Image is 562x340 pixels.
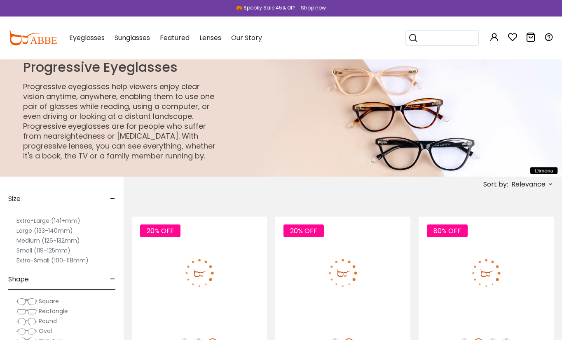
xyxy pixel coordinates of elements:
img: Blue Hannah - Acetate ,Universal Bridge Fit [419,217,554,329]
label: Small (119-125mm) [16,246,70,255]
label: Medium (126-132mm) [16,236,80,246]
img: Round.png [16,317,37,326]
span: Size [8,189,21,209]
label: Extra-Large (141+mm) [16,216,80,226]
span: 80% OFF [427,224,468,237]
div: 🎃 Spooky Sale 45% Off! [236,4,295,12]
span: 20% OFF [283,224,324,237]
span: Relevance [511,177,546,192]
span: Round [39,317,57,325]
span: Featured [160,33,190,42]
span: Shape [8,269,29,289]
span: Sort by: [483,179,508,189]
h1: Progressive Eyeglasses [23,59,222,75]
span: 20% OFF [140,224,180,237]
img: Oval.png [16,327,37,335]
span: Rectangle [39,307,68,315]
span: - [110,189,115,209]
img: Black Nora - Acetate ,Universal Bridge Fit [275,217,410,329]
span: Our Story [231,33,262,42]
span: Square [39,297,59,305]
span: Sunglasses [115,33,150,42]
img: Square.png [16,297,37,306]
label: Extra-Small (100-118mm) [16,255,89,265]
span: Lenses [199,33,221,42]
span: Eyeglasses [69,33,105,42]
img: Rectangle.png [16,307,37,316]
div: Shop now [301,4,326,12]
span: Oval [39,327,52,335]
img: abbeglasses.com [8,31,57,45]
label: Large (133-140mm) [16,226,73,236]
img: Blue Machovec - Acetate ,Universal Bridge Fit [132,217,267,329]
span: - [110,269,115,289]
a: Shop now [297,4,326,11]
p: Progressive eyeglasses help viewers enjoy clear vision anytime, anywhere, enabling them to use on... [23,82,222,161]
